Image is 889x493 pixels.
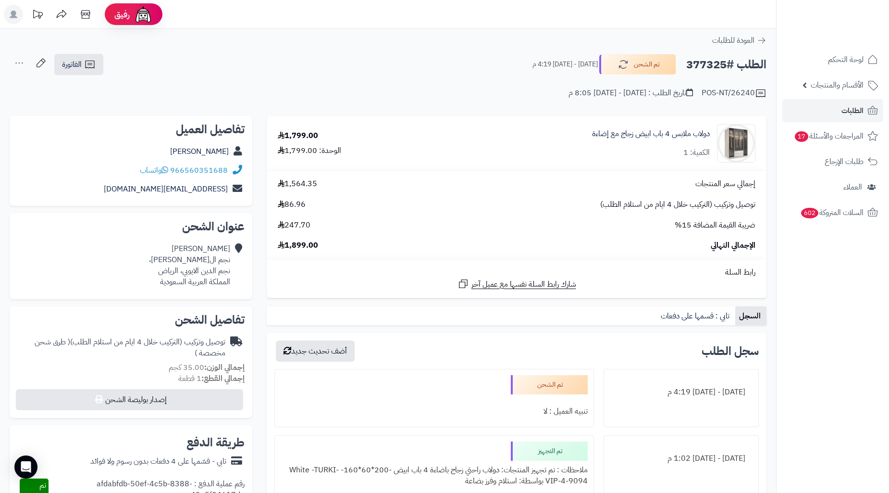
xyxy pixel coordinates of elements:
[169,362,245,373] small: 35.00 كجم
[841,104,864,117] span: الطلبات
[114,9,130,20] span: رفيق
[511,442,588,461] div: تم التجهيز
[828,53,864,66] span: لوحة التحكم
[276,341,355,362] button: أضف تحديث جديد
[134,5,153,24] img: ai-face.png
[271,267,763,278] div: رابط السلة
[782,201,883,224] a: السلات المتروكة602
[170,164,228,176] a: 966560351688
[140,164,168,176] a: واتساب
[824,11,880,31] img: logo-2.png
[782,48,883,71] a: لوحة التحكم
[712,35,766,46] a: العودة للطلبات
[471,279,576,290] span: شارك رابط السلة نفسها مع عميل آخر
[149,243,230,287] div: [PERSON_NAME] نجم ال[PERSON_NAME]، نجم الدين الايوبي، الرياض المملكة العربية السعودية
[600,199,755,210] span: توصيل وتركيب (التركيب خلال 4 ايام من استلام الطلب)
[17,337,225,359] div: توصيل وتركيب (التركيب خلال 4 ايام من استلام الطلب)
[843,180,862,194] span: العملاء
[204,362,245,373] strong: إجمالي الوزن:
[54,54,103,75] a: الفاتورة
[17,124,245,135] h2: تفاصيل العميل
[735,306,766,326] a: السجل
[800,206,864,219] span: السلات المتروكة
[599,54,676,75] button: تم الشحن
[794,131,809,142] span: 17
[278,240,318,251] span: 1,899.00
[800,207,819,219] span: 602
[695,178,755,190] span: إجمالي سعر المنتجات
[178,373,245,384] small: 1 قطعة
[712,35,754,46] span: العودة للطلبات
[278,199,306,210] span: 86.96
[610,383,753,402] div: [DATE] - [DATE] 4:19 م
[90,456,226,467] div: تابي - قسّمها على 4 دفعات بدون رسوم ولا فوائد
[675,220,755,231] span: ضريبة القيمة المضافة 15%
[281,461,588,491] div: ملاحظات : تم تجهيز المنتجات: دولاب راحتي زجاج باضاءة 4 باب ابيض -200*60*160- White -TURKI-VIP-4-9...
[14,455,37,479] div: Open Intercom Messenger
[278,130,318,141] div: 1,799.00
[782,176,883,199] a: العملاء
[16,389,243,410] button: إصدار بوليصة الشحن
[17,314,245,326] h2: تفاصيل الشحن
[717,124,755,163] img: 1742133300-110103010020.1-90x90.jpg
[170,146,229,157] a: [PERSON_NAME]
[610,449,753,468] div: [DATE] - [DATE] 1:02 م
[811,78,864,92] span: الأقسام والمنتجات
[686,55,766,75] h2: الطلب #377325
[532,60,598,69] small: [DATE] - [DATE] 4:19 م
[782,125,883,148] a: المراجعات والأسئلة17
[186,437,245,448] h2: طريقة الدفع
[17,221,245,232] h2: عنوان الشحن
[104,183,228,195] a: [EMAIL_ADDRESS][DOMAIN_NAME]
[825,155,864,168] span: طلبات الإرجاع
[568,88,693,99] div: تاريخ الطلب : [DATE] - [DATE] 8:05 م
[457,278,576,290] a: شارك رابط السلة نفسها مع عميل آخر
[702,345,759,357] h3: سجل الطلب
[278,220,310,231] span: 247.70
[278,178,317,190] span: 1,564.35
[35,336,225,359] span: ( طرق شحن مخصصة )
[657,306,735,326] a: تابي : قسمها على دفعات
[62,59,82,70] span: الفاتورة
[782,99,883,122] a: الطلبات
[278,145,341,156] div: الوحدة: 1,799.00
[25,5,49,26] a: تحديثات المنصة
[201,373,245,384] strong: إجمالي القطع:
[511,375,588,394] div: تم الشحن
[711,240,755,251] span: الإجمالي النهائي
[683,147,710,158] div: الكمية: 1
[281,402,588,421] div: تنبيه العميل : لا
[592,128,710,139] a: دولاب ملابس 4 باب ابيض زجاج مع إضاءة
[702,88,766,99] div: POS-NT/26240
[782,150,883,173] a: طلبات الإرجاع
[794,129,864,143] span: المراجعات والأسئلة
